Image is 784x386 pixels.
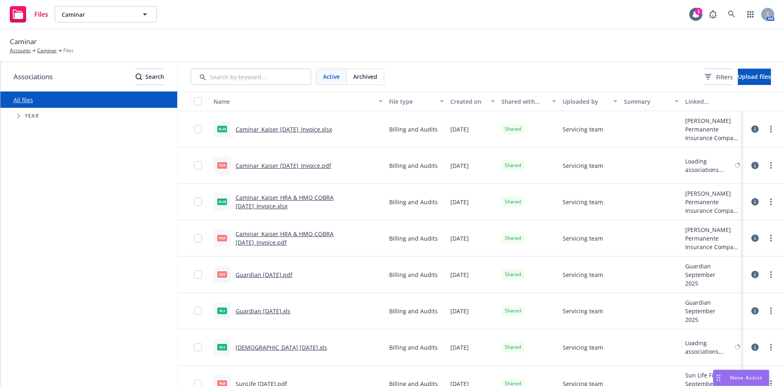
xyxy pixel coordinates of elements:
[563,343,603,352] span: Servicing team
[10,36,37,47] span: Caminar
[766,270,776,279] a: more
[563,97,608,106] div: Uploaded by
[724,6,740,22] a: Search
[505,198,521,205] span: Shared
[389,270,438,279] span: Billing and Audits
[236,271,292,279] a: Guardian [DATE].pdf
[194,270,202,279] input: Toggle Row Selected
[563,234,603,243] span: Servicing team
[505,125,521,133] span: Shared
[450,234,469,243] span: [DATE]
[450,307,469,315] span: [DATE]
[37,47,57,54] a: Caminar
[713,370,769,386] button: Nova Assist
[447,91,498,111] button: Created on
[389,307,438,315] span: Billing and Audits
[498,91,559,111] button: Shared with client
[450,343,469,352] span: [DATE]
[685,315,715,324] div: 2025
[217,126,227,132] span: xlsx
[563,125,603,134] span: Servicing team
[705,69,733,85] button: Filters
[705,6,721,22] a: Report a Bug
[730,374,762,381] span: Nova Assist
[389,343,438,352] span: Billing and Audits
[136,69,164,85] button: SearchSearch
[194,125,202,133] input: Toggle Row Selected
[766,124,776,134] a: more
[685,307,715,315] div: September
[191,69,311,85] input: Search by keyword...
[217,308,227,314] span: xls
[738,69,771,85] button: Upload files
[217,271,227,277] span: pdf
[685,189,740,215] div: [PERSON_NAME] Permanente Insurance Company
[685,225,740,251] div: [PERSON_NAME] Permanente Insurance Company
[217,235,227,241] span: pdf
[389,125,438,134] span: Billing and Audits
[705,73,733,81] span: Filters
[323,72,340,81] span: Active
[505,344,521,351] span: Shared
[0,108,177,124] div: Tree Example
[563,307,603,315] span: Servicing team
[685,97,740,106] div: Linked associations
[194,343,202,351] input: Toggle Row Selected
[136,69,164,85] div: Search
[505,307,521,315] span: Shared
[7,3,51,26] a: Files
[766,197,776,207] a: more
[621,91,682,111] button: Summary
[624,97,670,106] div: Summary
[695,8,702,15] div: 1
[685,116,740,142] div: [PERSON_NAME] Permanente Insurance Company
[682,91,743,111] button: Linked associations
[505,162,521,169] span: Shared
[685,339,733,356] div: Loading associations...
[685,157,733,174] div: Loading associations...
[766,306,776,316] a: more
[685,298,715,307] div: Guardian
[450,270,469,279] span: [DATE]
[13,96,33,104] a: All files
[386,91,447,111] button: File type
[217,162,227,168] span: pdf
[389,198,438,206] span: Billing and Audits
[34,11,48,18] span: Files
[563,198,603,206] span: Servicing team
[136,74,142,80] svg: Search
[194,161,202,170] input: Toggle Row Selected
[766,161,776,170] a: more
[236,194,334,210] a: Caminar_Kaiser HRA & HMO COBRA [DATE]_Invoice.xlsx
[55,6,157,22] button: Caminar
[559,91,621,111] button: Uploaded by
[236,162,331,170] a: Caminar_Kaiser [DATE]_Invoice.pdf
[194,234,202,242] input: Toggle Row Selected
[716,73,733,81] span: Filters
[210,91,386,111] button: Name
[685,371,733,379] div: Sun Life Financial
[450,198,469,206] span: [DATE]
[563,161,603,170] span: Servicing team
[766,233,776,243] a: more
[236,230,334,246] a: Caminar_Kaiser HRA & HMO COBRA [DATE]_Invoice.pdf
[194,97,202,105] input: Select all
[10,47,31,54] a: Accounts
[766,342,776,352] a: more
[685,262,715,270] div: Guardian
[389,234,438,243] span: Billing and Audits
[563,270,603,279] span: Servicing team
[685,270,715,279] div: September
[685,279,715,288] div: 2025
[713,370,724,386] div: Drag to move
[450,97,486,106] div: Created on
[194,307,202,315] input: Toggle Row Selected
[389,161,438,170] span: Billing and Audits
[450,125,469,134] span: [DATE]
[217,344,227,350] span: xls
[63,47,73,54] span: Files
[217,199,227,205] span: xlsx
[25,114,39,118] span: Year
[389,97,435,106] div: File type
[505,234,521,242] span: Shared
